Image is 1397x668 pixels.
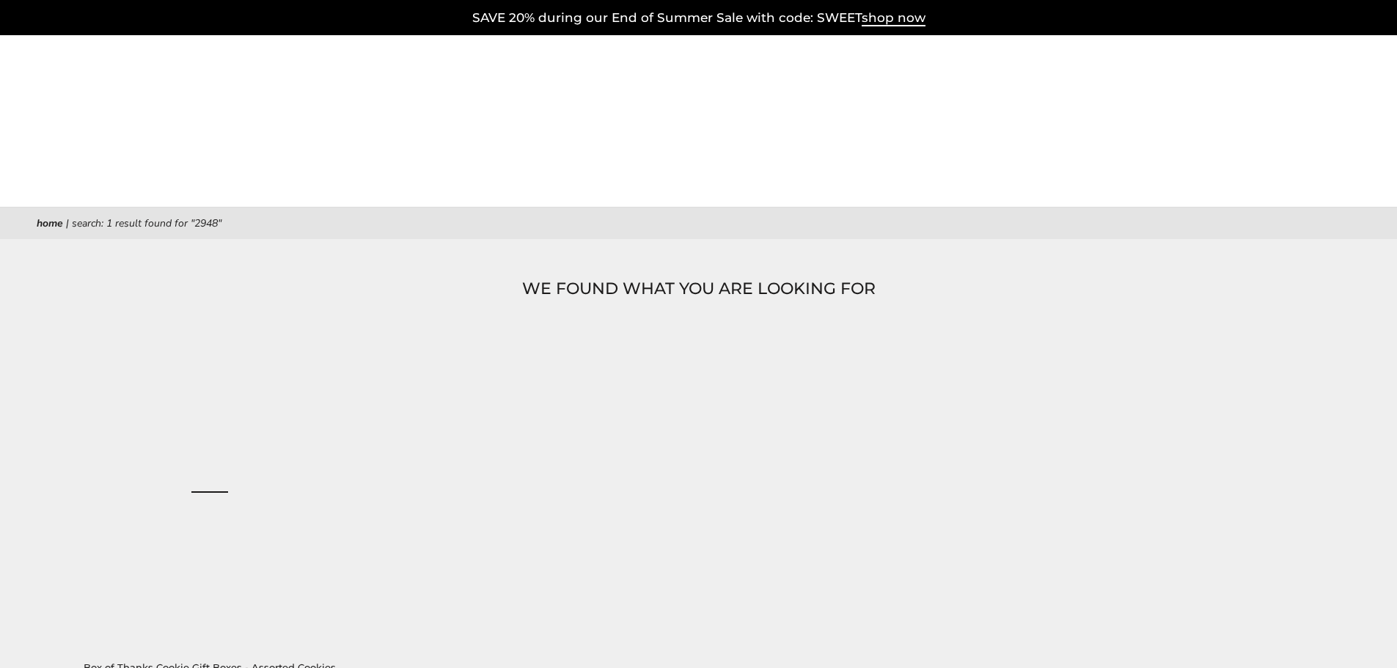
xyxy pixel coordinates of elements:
[862,10,925,26] span: shop now
[57,339,363,645] a: Box of Thanks Cookie Gift Boxes - Assorted Cookies
[66,216,69,230] span: |
[59,276,1338,302] h1: WE FOUND WHAT YOU ARE LOOKING FOR
[37,215,1360,232] nav: breadcrumbs
[37,216,63,230] a: Home
[472,10,925,26] a: SAVE 20% during our End of Summer Sale with code: SWEETshop now
[72,216,221,230] span: Search: 1 result found for "2948"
